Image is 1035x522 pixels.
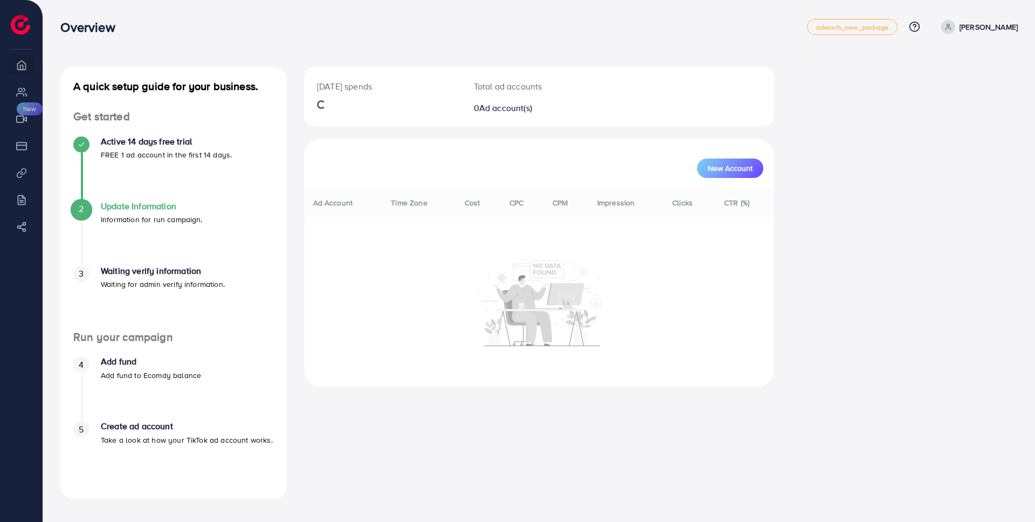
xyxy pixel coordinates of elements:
h4: Active 14 days free trial [101,136,232,147]
p: [PERSON_NAME] [960,20,1018,33]
span: adreach_new_package [816,24,888,31]
p: Total ad accounts [474,80,565,93]
a: [PERSON_NAME] [937,20,1018,34]
span: New Account [708,164,753,172]
h4: Update Information [101,201,203,211]
p: Waiting for admin verify information. [101,278,225,291]
h4: Get started [60,110,287,123]
img: logo [11,15,30,35]
h3: Overview [60,19,123,35]
span: 4 [79,359,84,371]
p: Information for run campaign. [101,213,203,226]
li: Active 14 days free trial [60,136,287,201]
a: adreach_new_package [807,19,898,35]
p: Add fund to Ecomdy balance [101,369,201,382]
li: Create ad account [60,421,287,486]
li: Waiting verify information [60,266,287,331]
span: Ad account(s) [479,102,532,114]
h4: Add fund [101,356,201,367]
p: [DATE] spends [317,80,448,93]
span: 2 [79,203,84,215]
li: Update Information [60,201,287,266]
li: Add fund [60,356,287,421]
h4: Create ad account [101,421,273,431]
span: 3 [79,267,84,280]
button: New Account [697,159,763,178]
p: FREE 1 ad account in the first 14 days. [101,148,232,161]
span: 5 [79,423,84,436]
h4: Waiting verify information [101,266,225,276]
h4: Run your campaign [60,331,287,344]
h2: 0 [474,103,565,113]
h4: A quick setup guide for your business. [60,80,287,93]
p: Take a look at how your TikTok ad account works. [101,434,273,447]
